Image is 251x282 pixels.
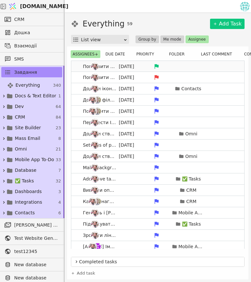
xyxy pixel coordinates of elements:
[14,261,59,268] span: New database
[14,56,59,63] span: SMS
[186,187,196,194] p: CRM
[55,103,61,110] span: 64
[14,43,59,49] span: Взаємодії
[15,135,40,142] span: Mass Email
[14,16,25,23] span: CRM
[14,235,59,242] span: Test Website General template
[112,153,141,160] div: [DATE]
[14,69,37,76] span: Завдання
[1,41,62,51] a: Взаємодії
[58,167,61,174] span: 7
[55,146,61,152] span: 21
[71,61,244,72] a: Поправити дизайн додавання коментів та задач в [GEOGRAPHIC_DATA]Хр[DATE]
[58,210,61,216] span: 6
[55,157,61,163] span: 33
[8,0,17,13] img: Logo
[182,221,201,228] p: ✅ Tasks
[71,196,244,207] a: Картка нагоди на цілий екранХрAdCRM
[71,117,244,128] a: Перенести Інтеграції СМС, RCS, вайбер до масових розсилокХр[DATE]
[15,167,36,174] span: Database
[160,35,184,43] button: Me mode
[185,131,197,137] p: Omni
[186,35,209,43] button: Assignee
[81,35,123,44] div: List view
[134,50,160,58] button: Priority
[1,259,62,270] a: New database
[55,178,61,184] span: 32
[199,50,238,58] button: Last comment
[71,128,244,139] a: Додати створення Задачі з діалогу в [GEOGRAPHIC_DATA]Хр[DATE]Omni
[15,146,27,152] span: Omni
[15,199,42,206] span: Integrations
[163,50,195,58] div: Folder
[112,97,141,103] div: [DATE]
[83,18,125,30] h1: Everything
[112,119,141,126] div: [DATE]
[182,176,201,182] p: ✅ Tasks
[71,173,244,184] a: Add Move task inside cardХр✅ Tasks
[112,63,141,70] div: [DATE]
[71,230,244,241] a: Зробити лінк на продукт на сайті з картки продукту в адмінціХр
[178,209,204,216] p: Mobile App To-Do
[15,92,56,99] span: Docs & Text Editor
[112,74,141,81] div: [DATE]
[77,270,95,277] span: Add task
[127,21,133,27] span: 59
[197,50,239,58] div: Last comment
[93,243,101,250] img: m.
[91,85,99,92] img: Хр
[91,220,99,228] img: Хр
[1,233,62,243] a: Test Website General template
[240,2,250,11] img: 5aac599d017e95b87b19a5333d21c178
[181,85,201,92] p: Contacts
[89,243,96,250] img: Хр
[58,93,61,99] span: 1
[91,231,99,239] img: Хр
[1,220,62,230] a: [PERSON_NAME] розсилки
[91,164,99,171] img: Хр
[14,275,59,281] span: New database
[71,185,244,196] a: Вивести опціонально кастомні поля на картку НагодиХрCRM
[71,94,244,105] a: Додати фільтр АкціяХрAd[DATE]
[1,14,62,24] a: CRM
[71,83,244,94] a: Додати іконки на картку контактуХр[DATE]Contacts
[112,142,141,149] div: [DATE]
[15,188,42,195] span: Dashboards
[112,85,141,92] div: [DATE]
[20,3,68,10] span: [DOMAIN_NAME]
[89,198,96,205] img: Хр
[1,246,62,257] a: test12345
[186,198,196,205] p: CRM
[71,106,244,117] a: Поправити [PERSON_NAME]ХрAd[DATE]
[91,119,99,126] img: Хр
[210,19,245,29] a: Add Task
[91,63,99,70] img: Хр
[15,209,35,216] span: Contacts
[91,73,99,81] img: Хр
[14,29,59,36] span: Дошка
[104,50,131,58] button: Due date
[71,219,244,229] a: Підсвічувати пункт меню активнийХр✅ Tasks
[79,258,242,265] span: Completed tasks
[15,124,41,131] span: Site Builder
[103,50,132,58] div: Due date
[93,96,101,104] img: Ad
[71,162,244,173] a: Make background pattern for chatХр
[91,186,99,194] img: Хр
[89,107,96,115] img: Хр
[14,248,59,255] span: test12345
[89,96,96,104] img: Хр
[15,156,54,163] span: Mobile App To-Do
[15,103,24,110] span: Dev
[91,152,99,160] img: Хр
[14,222,59,229] span: [PERSON_NAME] розсилки
[71,207,244,218] a: Гензель і [PERSON_NAME]ХрMobile App To-Do
[136,35,159,43] button: Group by
[1,54,62,64] a: SMS
[91,175,99,183] img: Хр
[55,125,61,131] span: 23
[112,108,141,115] div: [DATE]
[71,50,100,58] div: Assignees
[15,82,40,89] span: Everything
